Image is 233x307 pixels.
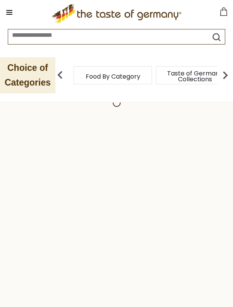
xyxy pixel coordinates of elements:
[52,67,68,83] img: previous arrow
[164,70,226,82] a: Taste of Germany Collections
[217,67,233,83] img: next arrow
[86,74,140,79] a: Food By Category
